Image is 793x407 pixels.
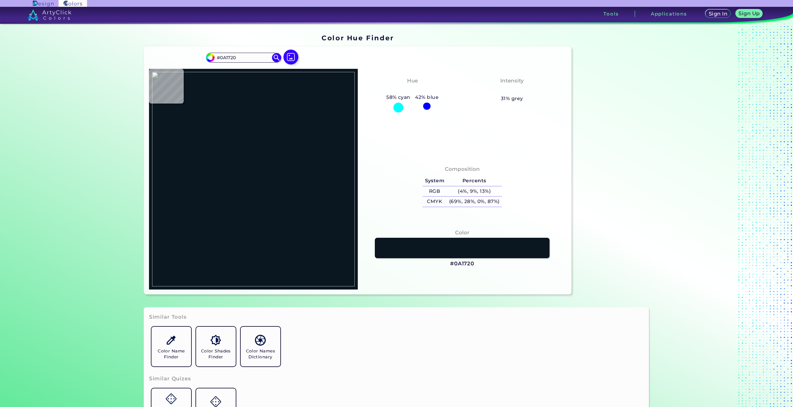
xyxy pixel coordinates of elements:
img: icon search [272,53,281,62]
h4: Composition [445,165,480,174]
img: icon_color_names_dictionary.svg [255,335,266,346]
img: ArtyClick Design logo [33,1,54,7]
h3: Medium [497,86,527,94]
h5: System [423,176,447,186]
img: icon_game.svg [166,393,177,404]
h5: 58% cyan [384,93,413,101]
h5: RGB [423,186,447,197]
img: icon_game.svg [210,396,221,407]
img: logo_artyclick_colors_white.svg [28,9,72,20]
img: icon_color_name_finder.svg [166,335,177,346]
h5: Color Shades Finder [199,348,233,360]
h5: Color Names Dictionary [243,348,278,360]
h3: #0A1720 [450,260,474,268]
img: efb3abc3-a81f-4727-aef9-9a1021abb44e [152,72,355,286]
h5: Sign In [710,11,727,16]
a: Color Shades Finder [194,324,238,369]
h5: 42% blue [413,93,441,101]
a: Color Names Dictionary [238,324,283,369]
h4: Hue [407,76,418,85]
a: Color Name Finder [149,324,194,369]
input: type color.. [215,53,272,62]
img: icon picture [283,50,298,64]
h3: Similar Quizes [149,375,191,383]
h5: Sign Up [740,11,759,16]
img: icon_color_shades.svg [210,335,221,346]
h5: (4%, 9%, 13%) [447,186,502,197]
h5: (69%, 28%, 0%, 87%) [447,197,502,207]
h1: Color Hue Finder [322,33,394,42]
h5: Percents [447,176,502,186]
h5: CMYK [423,197,447,207]
h4: Color [455,228,469,237]
h3: Applications [651,11,687,16]
a: Sign Up [737,10,761,18]
h3: Cyan-Blue [395,86,430,94]
a: Sign In [707,10,729,18]
h3: Tools [603,11,619,16]
h5: 31% grey [501,95,523,103]
h4: Intensity [500,76,524,85]
h5: Color Name Finder [154,348,189,360]
h3: Similar Tools [149,313,187,321]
